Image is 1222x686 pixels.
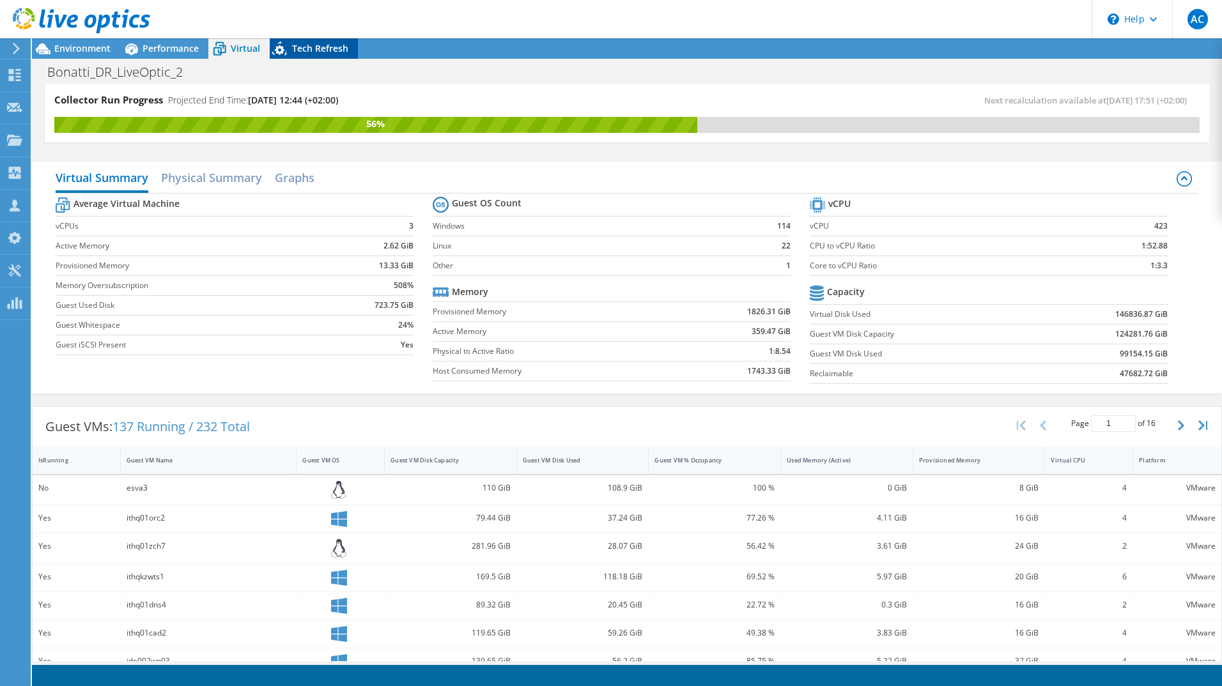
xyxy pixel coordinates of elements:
[1071,415,1156,432] span: Page of
[1154,220,1168,232] b: 423
[38,456,99,464] div: IsRunning
[1139,539,1216,553] div: VMware
[1115,308,1168,321] b: 146836.87 GiB
[810,240,1074,252] label: CPU to vCPU Ratio
[654,511,775,525] div: 77.26 %
[409,220,414,232] b: 3
[1051,598,1127,612] div: 2
[919,626,1039,640] div: 16 GiB
[810,367,1037,380] label: Reclaimable
[401,339,414,351] b: Yes
[127,654,291,668] div: jde092wp03
[433,240,743,252] label: Linux
[168,93,338,107] h4: Projected End Time:
[787,481,907,495] div: 0 GiB
[810,308,1037,321] label: Virtual Disk Used
[391,626,511,640] div: 119.65 GiB
[394,279,414,292] b: 508%
[127,570,291,584] div: ithqkzwts1
[33,407,263,446] div: Guest VMs:
[248,94,338,106] span: [DATE] 12:44 (+02:00)
[391,511,511,525] div: 79.44 GiB
[654,481,775,495] div: 100 %
[919,481,1039,495] div: 8 GiB
[828,197,851,210] b: vCPU
[984,95,1193,106] span: Next recalculation available at
[433,365,678,377] label: Host Consumed Memory
[38,626,114,640] div: Yes
[1139,456,1200,464] div: Platform
[433,325,678,338] label: Active Memory
[777,220,791,232] b: 114
[654,539,775,553] div: 56.42 %
[433,345,678,358] label: Physical to Active Ratio
[379,259,414,272] b: 13.33 GiB
[787,598,907,612] div: 0.3 GiB
[810,347,1037,360] label: Guest VM Disk Used
[391,481,511,495] div: 110 GiB
[747,305,791,318] b: 1826.31 GiB
[787,511,907,525] div: 4.11 GiB
[654,626,775,640] div: 49.38 %
[231,42,260,54] span: Virtual
[375,299,414,312] b: 723.75 GiB
[523,570,643,584] div: 118.18 GiB
[54,117,697,131] div: 56%
[1139,654,1216,668] div: VMware
[747,365,791,377] b: 1743.33 GiB
[433,220,743,232] label: Windows
[523,626,643,640] div: 59.26 GiB
[143,42,199,54] span: Performance
[769,345,791,358] b: 1:8.54
[523,481,643,495] div: 108.9 GiB
[1051,511,1127,525] div: 4
[782,240,791,252] b: 22
[391,654,511,668] div: 139.65 GiB
[383,240,414,252] b: 2.62 GiB
[523,511,643,525] div: 37.24 GiB
[919,456,1024,464] div: Provisioned Memory
[433,259,743,272] label: Other
[56,279,328,292] label: Memory Oversubscription
[827,286,865,298] b: Capacity
[810,328,1037,340] label: Guest VM Disk Capacity
[919,539,1039,553] div: 24 GiB
[56,165,148,193] h2: Virtual Summary
[452,286,488,298] b: Memory
[752,325,791,338] b: 359.47 GiB
[787,539,907,553] div: 3.61 GiB
[810,259,1074,272] label: Core to vCPU Ratio
[1051,570,1127,584] div: 6
[1187,9,1208,29] span: AC
[1120,367,1168,380] b: 47682.72 GiB
[919,654,1039,668] div: 32 GiB
[56,259,328,272] label: Provisioned Memory
[452,197,522,210] b: Guest OS Count
[38,511,114,525] div: Yes
[391,539,511,553] div: 281.96 GiB
[787,570,907,584] div: 5.97 GiB
[523,539,643,553] div: 28.07 GiB
[919,511,1039,525] div: 16 GiB
[127,539,291,553] div: ithq01zch7
[1115,328,1168,340] b: 124281.76 GiB
[161,165,262,190] h2: Physical Summary
[523,654,643,668] div: 56.2 GiB
[127,481,291,495] div: esva3
[1139,481,1216,495] div: VMware
[523,598,643,612] div: 20.45 GiB
[292,42,348,54] span: Tech Refresh
[398,319,414,332] b: 24%
[1141,240,1168,252] b: 1:52.88
[654,598,775,612] div: 22.72 %
[38,598,114,612] div: Yes
[787,456,892,464] div: Used Memory (Active)
[1051,654,1127,668] div: 4
[1091,415,1136,432] input: jump to page
[810,220,1074,232] label: vCPU
[1106,95,1187,106] span: [DATE] 17:51 (+02:00)
[38,539,114,553] div: Yes
[275,165,314,190] h2: Graphs
[391,456,495,464] div: Guest VM Disk Capacity
[73,197,180,210] b: Average Virtual Machine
